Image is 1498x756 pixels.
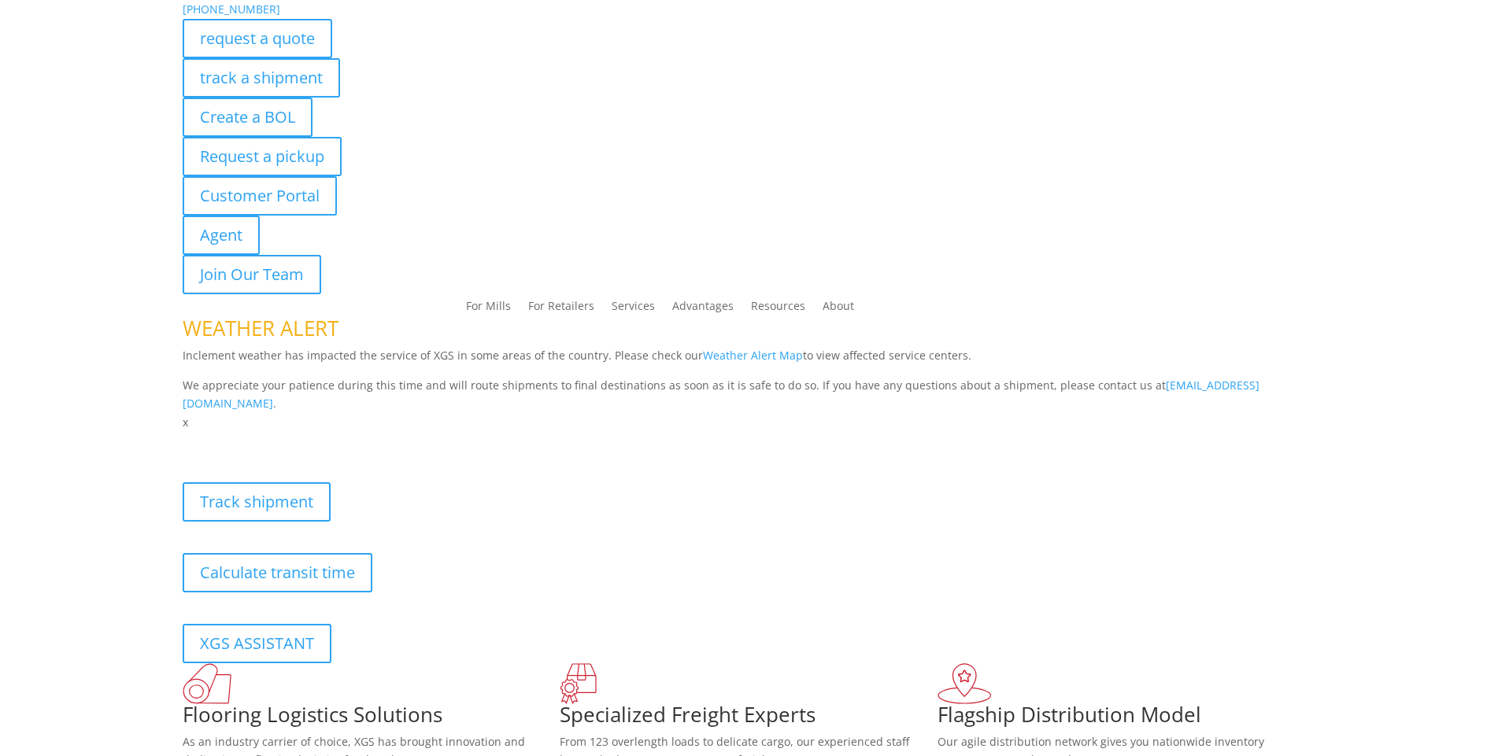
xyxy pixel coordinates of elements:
a: track a shipment [183,58,340,98]
h1: Specialized Freight Experts [560,704,938,732]
a: Advantages [672,301,734,318]
p: We appreciate your patience during this time and will route shipments to final destinations as so... [183,376,1316,414]
a: Request a pickup [183,137,342,176]
a: [PHONE_NUMBER] [183,2,280,17]
img: xgs-icon-total-supply-chain-intelligence-red [183,663,231,704]
img: xgs-icon-flagship-distribution-model-red [938,663,992,704]
a: Agent [183,216,260,255]
p: x [183,413,1316,432]
a: request a quote [183,19,332,58]
a: Track shipment [183,482,331,522]
a: Join Our Team [183,255,321,294]
a: Calculate transit time [183,553,372,592]
h1: Flooring Logistics Solutions [183,704,560,732]
b: Visibility, transparency, and control for your entire supply chain. [183,434,534,449]
a: Create a BOL [183,98,313,137]
a: Customer Portal [183,176,337,216]
a: For Retailers [528,301,594,318]
a: Resources [751,301,805,318]
a: Weather Alert Map [703,348,803,363]
a: Services [612,301,655,318]
h1: Flagship Distribution Model [938,704,1315,732]
a: About [823,301,854,318]
p: Inclement weather has impacted the service of XGS in some areas of the country. Please check our ... [183,346,1316,376]
a: For Mills [466,301,511,318]
span: WEATHER ALERT [183,314,338,342]
a: XGS ASSISTANT [183,624,331,663]
img: xgs-icon-focused-on-flooring-red [560,663,597,704]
